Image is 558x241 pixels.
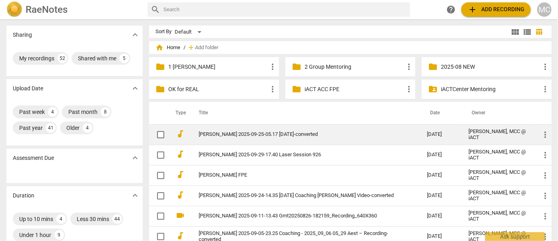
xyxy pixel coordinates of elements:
[151,5,160,14] span: search
[533,26,545,38] button: Table view
[199,193,399,199] a: [PERSON_NAME] 2025-09-24-14.35 [DATE] Coaching [PERSON_NAME] Video-converted
[19,54,54,62] div: My recordings
[521,26,533,38] button: List view
[509,26,521,38] button: Tile view
[155,84,165,94] span: folder
[155,62,165,72] span: folder
[540,191,550,201] span: more_vert
[168,63,268,71] p: 1 Matthew Mentoring
[446,5,456,14] span: help
[469,210,528,222] div: [PERSON_NAME], MCC @ iACT
[441,85,540,94] p: iACTCenter Mentoring
[268,62,277,72] span: more_vert
[305,63,404,71] p: 2 Group Mentoring
[444,2,458,17] a: Help
[537,2,552,17] button: MC
[175,211,185,220] span: videocam
[19,108,45,116] div: Past week
[13,154,54,162] p: Assessment Due
[540,211,550,221] span: more_vert
[129,82,141,94] button: Show more
[462,102,534,124] th: Owner
[163,3,407,16] input: Search
[130,153,140,163] span: expand_more
[48,107,58,117] div: 4
[540,84,550,94] span: more_vert
[199,213,399,219] a: [PERSON_NAME] 2025-09-11-13.43 Gmt20250826-182159_Recording_640X360
[268,84,277,94] span: more_vert
[404,62,414,72] span: more_vert
[421,124,462,145] td: [DATE]
[13,31,32,39] p: Sharing
[130,30,140,40] span: expand_more
[421,206,462,226] td: [DATE]
[120,54,129,63] div: 5
[510,27,520,37] span: view_module
[469,190,528,202] div: [PERSON_NAME], MCC @ iACT
[540,130,550,139] span: more_vert
[175,26,204,38] div: Default
[469,169,528,181] div: [PERSON_NAME], MCC @ iACT
[175,149,185,159] span: audiotrack
[56,214,66,224] div: 4
[468,5,477,14] span: add
[130,84,140,93] span: expand_more
[155,29,171,35] div: Sort By
[421,102,462,124] th: Date
[540,62,550,72] span: more_vert
[536,28,543,36] span: table_chart
[19,124,43,132] div: Past year
[195,45,218,51] span: Add folder
[292,84,301,94] span: folder
[13,84,43,93] p: Upload Date
[19,215,53,223] div: Up to 10 mins
[199,131,399,137] a: [PERSON_NAME] 2025-09-25-05.17 [DATE]-converted
[169,102,189,124] th: Type
[187,44,195,52] span: add
[130,191,140,200] span: expand_more
[199,152,399,158] a: [PERSON_NAME] 2025-09-29-17.40 Laser Session 926
[292,62,301,72] span: folder
[175,190,185,200] span: audiotrack
[421,145,462,165] td: [DATE]
[305,85,404,94] p: iACT ACC FPE
[469,129,528,141] div: [PERSON_NAME], MCC @ iACT
[461,2,531,17] button: Upload
[428,84,438,94] span: folder_shared
[468,5,524,14] span: Add recording
[101,107,110,117] div: 8
[129,29,141,41] button: Show more
[175,129,185,139] span: audiotrack
[66,124,80,132] div: Older
[58,54,67,63] div: 52
[199,172,399,178] a: [PERSON_NAME] FPE
[6,2,22,18] img: Logo
[46,123,56,133] div: 41
[175,170,185,179] span: audiotrack
[540,171,550,180] span: more_vert
[421,185,462,206] td: [DATE]
[83,123,92,133] div: 4
[155,44,180,52] span: Home
[26,4,68,15] h2: RaeNotes
[155,44,163,52] span: home
[19,231,51,239] div: Under 1 hour
[469,149,528,161] div: [PERSON_NAME], MCC @ iACT
[175,231,185,241] span: audiotrack
[68,108,98,116] div: Past month
[78,54,116,62] div: Shared with me
[189,102,421,124] th: Title
[428,62,438,72] span: folder
[77,215,109,223] div: Less 30 mins
[112,214,122,224] div: 44
[404,84,414,94] span: more_vert
[13,191,34,200] p: Duration
[129,189,141,201] button: Show more
[441,63,540,71] p: 2025-08 NEW
[54,230,64,240] div: 9
[522,27,532,37] span: view_list
[168,85,268,94] p: OK for REAL
[540,150,550,160] span: more_vert
[6,2,141,18] a: LogoRaeNotes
